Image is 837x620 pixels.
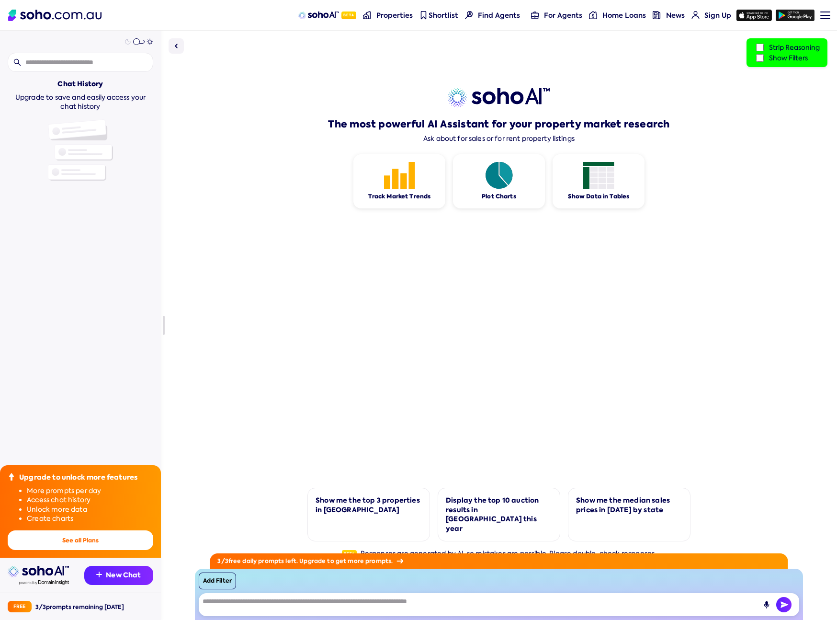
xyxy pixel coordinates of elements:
li: Create charts [27,514,153,524]
div: Ask about for sales or for rent property listings [423,135,575,143]
img: Feature 1 icon [384,162,415,189]
span: For Agents [544,11,582,20]
span: Shortlist [429,11,458,20]
span: Beta [342,550,357,558]
img: Sidebar toggle icon [170,40,182,52]
span: Sign Up [704,11,731,20]
img: Arrow icon [396,559,403,563]
img: for-agents-nav icon [589,11,597,19]
img: shortlist-nav icon [419,11,428,19]
img: Feature 1 icon [484,162,515,189]
img: sohoai logo [8,566,69,577]
label: Show Filters [754,53,820,63]
img: for-agents-nav icon [691,11,700,19]
img: Recommendation icon [96,572,102,577]
li: More prompts per day [27,486,153,496]
button: Add Filter [199,573,236,589]
label: Strip Reasoning [754,42,820,53]
li: Unlock more data [27,505,153,515]
button: New Chat [84,566,153,585]
div: Chat History [57,80,103,89]
div: Responses are generated by AI, so mistakes are possible. Please double-check responses. [342,549,656,559]
li: Access chat history [27,495,153,505]
img: Find agents icon [465,11,473,19]
img: Upgrade icon [8,473,15,481]
div: Show me the top 3 properties in [GEOGRAPHIC_DATA] [316,496,422,515]
div: Track Market Trends [368,193,431,201]
div: 3 / 3 free daily prompts left. Upgrade to get more prompts. [210,553,788,569]
input: Show Filters [756,54,764,62]
img: Soho Logo [8,10,102,21]
img: news-nav icon [653,11,661,19]
h1: The most powerful AI Assistant for your property market research [328,117,669,131]
div: Plot Charts [482,193,516,201]
div: Upgrade to unlock more features [19,473,137,482]
input: Strip Reasoning [756,44,764,51]
img: sohoAI logo [298,11,339,19]
span: Home Loans [602,11,646,20]
img: app-store icon [736,10,772,21]
button: Record Audio [759,597,774,612]
button: Send [776,597,792,612]
img: properties-nav icon [363,11,371,19]
img: for-agents-nav icon [531,11,539,19]
div: Free [8,601,32,612]
div: Upgrade to save and easily access your chat history [8,93,153,112]
span: Find Agents [478,11,520,20]
div: Display the top 10 auction results in [GEOGRAPHIC_DATA] this year [446,496,552,533]
img: sohoai logo [448,88,550,107]
div: 3 / 3 prompts remaining [DATE] [35,603,124,611]
div: Show Data in Tables [568,193,630,201]
img: Feature 1 icon [583,162,614,189]
div: Show me the median sales prices in [DATE] by state [576,496,682,515]
img: Chat history illustration [48,119,113,181]
span: News [666,11,685,20]
span: Properties [376,11,413,20]
button: See all Plans [8,530,153,550]
img: google-play icon [776,10,814,21]
span: Beta [341,11,356,19]
img: Send icon [776,597,792,612]
img: Data provided by Domain Insight [19,580,69,585]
